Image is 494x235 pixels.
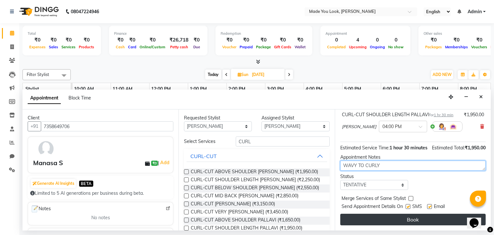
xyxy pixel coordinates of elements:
[191,209,288,217] span: CURL-CUT VERY [PERSON_NAME] (₹3,450.00)
[167,36,191,44] div: ₹26,718
[28,92,61,104] span: Appointment
[16,3,60,21] img: logo
[470,36,489,44] div: ₹0
[114,45,126,49] span: Cash
[476,92,486,102] button: Close
[138,36,167,44] div: ₹0
[342,111,453,118] div: CURL-CUT SHOULDER LENGTH PALLAVI
[325,36,347,44] div: 0
[381,84,401,94] a: 6:00 PM
[221,31,307,36] div: Redemption
[272,36,293,44] div: ₹0
[27,72,49,77] span: Filter Stylist
[41,121,173,131] input: Search by Name/Mobile/Email/Code
[126,36,138,44] div: ₹0
[464,111,484,118] div: ₹1,950.00
[444,45,470,49] span: Memberships
[114,36,126,44] div: ₹0
[60,36,77,44] div: ₹0
[465,145,486,151] span: ₹1,950.00
[368,45,387,49] span: Ongoing
[60,45,77,49] span: Services
[111,84,134,94] a: 11:00 AM
[438,123,445,130] img: Hairdresser.png
[434,113,453,117] span: 1 hr 30 min
[205,70,221,80] span: Today
[37,139,55,158] img: avatar
[265,84,286,94] a: 3:00 PM
[25,86,39,92] span: Stylist
[191,201,275,209] span: CURL-CUT [PERSON_NAME] (₹3,150.00)
[28,115,173,121] div: Client
[191,176,320,184] span: CURL-CUT SHOULDER LENGTH [PERSON_NAME] (₹2,250.00)
[254,36,272,44] div: ₹0
[293,36,307,44] div: ₹0
[342,203,403,211] span: Send Appointment Details On
[433,72,452,77] span: ADD NEW
[187,150,327,162] button: CURL-CUT
[191,217,300,225] span: CURL-CUT ABOVE SHOULDER PALLAVI (₹1,650.00)
[28,36,47,44] div: ₹0
[340,173,408,180] div: Status
[191,225,302,233] span: CURL-CUT SHOULDER LENGTH PALLAVI (₹1,950.00)
[158,159,170,166] span: |
[191,184,319,193] span: CURL-CUT BELOW SHOULDER [PERSON_NAME] (₹2,550.00)
[444,36,470,44] div: ₹0
[304,84,324,94] a: 4:00 PM
[250,70,282,80] input: 2025-09-07
[470,45,489,49] span: Vouchers
[28,31,96,36] div: Total
[347,36,368,44] div: 4
[449,123,457,130] img: Interior.png
[28,121,41,131] button: +91
[412,203,422,211] span: SMS
[432,145,465,151] span: Estimated Total:
[325,31,405,36] div: Appointment
[238,45,254,49] span: Prepaid
[387,45,405,49] span: No show
[272,45,293,49] span: Gift Cards
[77,45,96,49] span: Products
[236,72,250,77] span: Sun
[467,209,488,229] iframe: chat widget
[31,179,76,188] button: Generate AI Insights
[138,45,167,49] span: Online/Custom
[184,115,252,121] div: Requested Stylist
[221,45,238,49] span: Voucher
[191,168,318,176] span: CURL-CUT ABOVE SHOULDER [PERSON_NAME] (₹1,950.00)
[72,84,96,94] a: 10:00 AM
[221,36,238,44] div: ₹0
[179,138,231,145] div: Select Services
[340,154,486,161] div: Appointment Notes
[342,195,406,203] span: Merge Services of Same Stylist
[458,84,479,94] a: 8:00 PM
[33,158,63,168] div: Manasa S
[343,84,363,94] a: 5:00 PM
[31,205,51,213] span: Notes
[126,45,138,49] span: Card
[28,45,47,49] span: Expenses
[434,203,445,211] span: Email
[236,136,330,146] input: Search by service name
[169,45,190,49] span: Petty cash
[431,70,453,79] button: ADD NEW
[192,45,202,49] span: Due
[238,36,254,44] div: ₹0
[69,95,91,101] span: Block Time
[191,36,202,44] div: ₹0
[190,152,217,160] div: CURL-CUT
[71,3,99,21] b: 08047224946
[150,84,172,94] a: 12:00 PM
[340,214,486,225] button: Book
[261,115,329,121] div: Assigned Stylist
[79,181,93,187] span: BETA
[227,84,247,94] a: 2:00 PM
[151,161,158,166] span: ₹0
[387,36,405,44] div: 0
[468,8,482,15] span: Admin
[188,84,208,94] a: 1:00 PM
[254,45,272,49] span: Package
[293,45,307,49] span: Wallet
[30,190,171,197] div: Limited to 5 AI generations per business during beta.
[325,45,347,49] span: Completed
